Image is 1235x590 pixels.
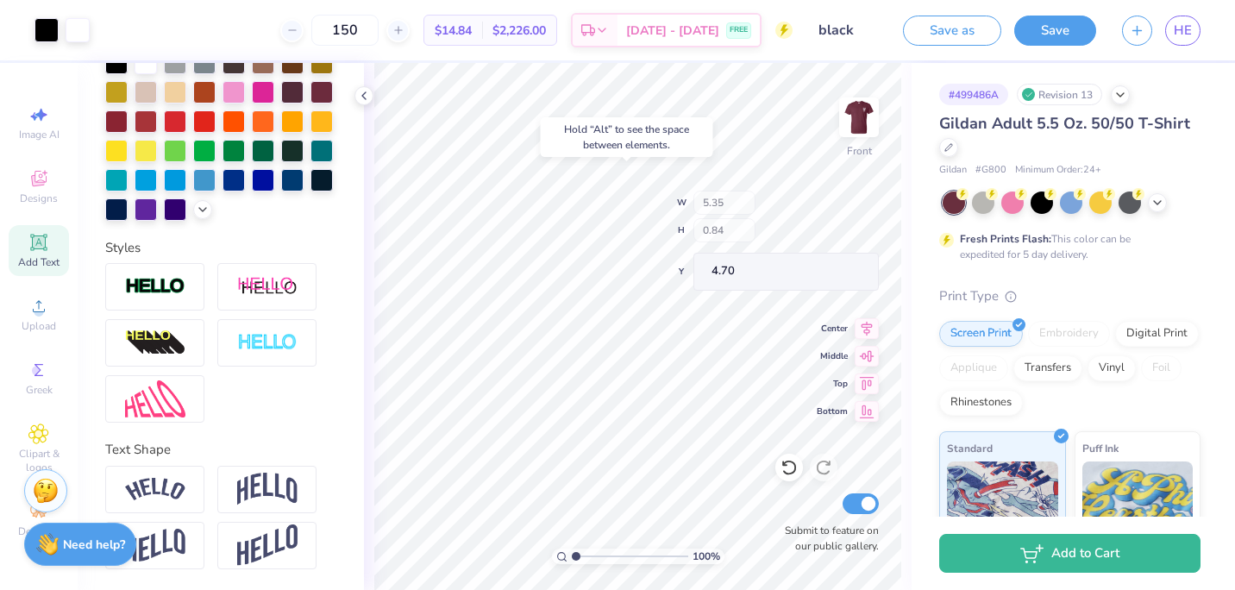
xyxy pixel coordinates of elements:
[806,13,890,47] input: Untitled Design
[847,143,872,159] div: Front
[1082,439,1119,457] span: Puff Ink
[63,537,125,553] strong: Need help?
[939,355,1008,381] div: Applique
[939,534,1201,573] button: Add to Cart
[817,323,848,335] span: Center
[22,319,56,333] span: Upload
[626,22,719,40] span: [DATE] - [DATE]
[817,378,848,390] span: Top
[903,16,1001,46] button: Save as
[105,238,336,258] div: Styles
[541,117,713,157] div: Hold “Alt” to see the space between elements.
[939,163,967,178] span: Gildan
[1013,355,1082,381] div: Transfers
[435,22,472,40] span: $14.84
[1115,321,1199,347] div: Digital Print
[1015,163,1101,178] span: Minimum Order: 24 +
[939,390,1023,416] div: Rhinestones
[817,350,848,362] span: Middle
[9,447,69,474] span: Clipart & logos
[1014,16,1096,46] button: Save
[1141,355,1182,381] div: Foil
[19,128,60,141] span: Image AI
[125,330,185,357] img: 3d Illusion
[1082,461,1194,548] img: Puff Ink
[237,276,298,298] img: Shadow
[237,473,298,505] img: Arch
[26,383,53,397] span: Greek
[237,524,298,567] img: Rise
[960,231,1172,262] div: This color can be expedited for 5 day delivery.
[947,461,1058,548] img: Standard
[18,255,60,269] span: Add Text
[125,478,185,501] img: Arc
[693,549,720,564] span: 100 %
[237,333,298,353] img: Negative Space
[939,113,1190,134] span: Gildan Adult 5.5 Oz. 50/50 T-Shirt
[960,232,1051,246] strong: Fresh Prints Flash:
[492,22,546,40] span: $2,226.00
[20,191,58,205] span: Designs
[947,439,993,457] span: Standard
[1174,21,1192,41] span: HE
[975,163,1006,178] span: # G800
[939,286,1201,306] div: Print Type
[817,405,848,417] span: Bottom
[775,523,879,554] label: Submit to feature on our public gallery.
[1088,355,1136,381] div: Vinyl
[125,380,185,417] img: Free Distort
[939,321,1023,347] div: Screen Print
[939,84,1008,105] div: # 499486A
[842,100,876,135] img: Front
[1017,84,1102,105] div: Revision 13
[18,524,60,538] span: Decorate
[105,440,336,460] div: Text Shape
[1165,16,1201,46] a: HE
[1028,321,1110,347] div: Embroidery
[311,15,379,46] input: – –
[125,277,185,297] img: Stroke
[125,529,185,562] img: Flag
[730,24,748,36] span: FREE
